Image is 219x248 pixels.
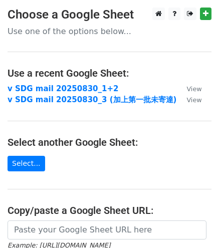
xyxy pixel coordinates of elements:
a: View [176,84,201,93]
a: View [176,95,201,104]
p: Use one of the options below... [8,26,211,37]
h4: Use a recent Google Sheet: [8,67,211,79]
a: v SDG mail 20250830_1+2 [8,84,118,93]
a: v SDG mail 20250830_3 (加上第一批未寄達) [8,95,176,104]
small: View [186,85,201,93]
a: Select... [8,156,45,171]
h4: Copy/paste a Google Sheet URL: [8,204,211,216]
h4: Select another Google Sheet: [8,136,211,148]
iframe: Chat Widget [169,200,219,248]
small: View [186,96,201,104]
input: Paste your Google Sheet URL here [8,220,206,239]
h3: Choose a Google Sheet [8,8,211,22]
